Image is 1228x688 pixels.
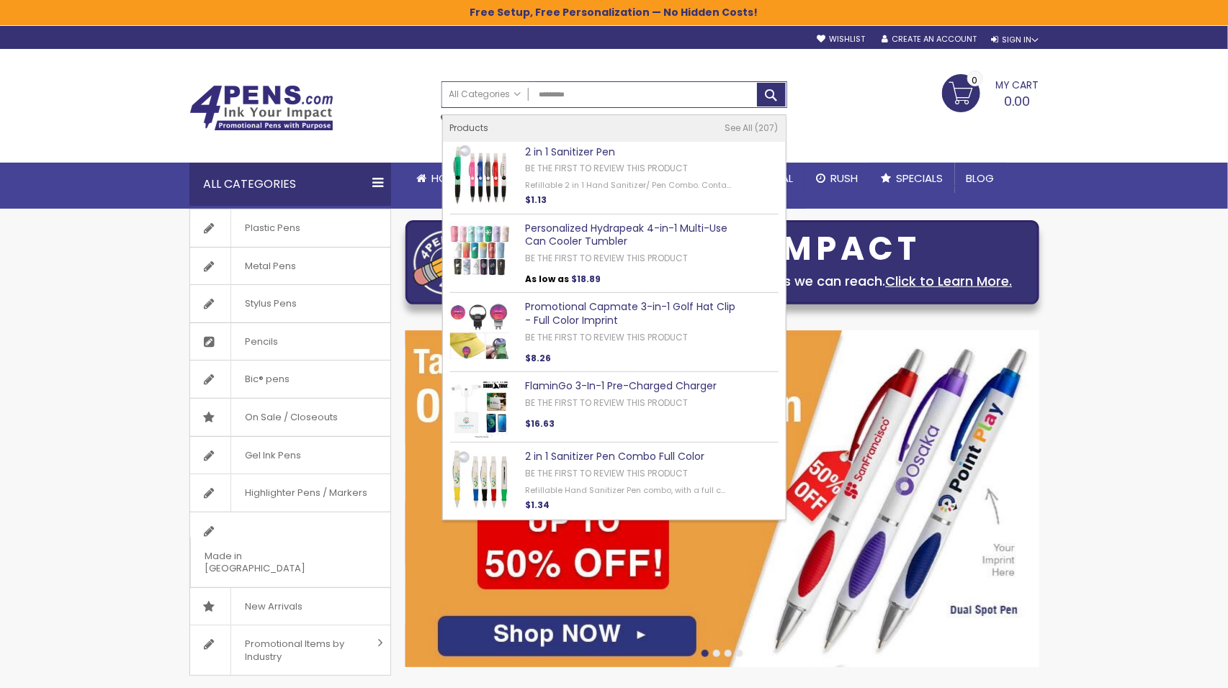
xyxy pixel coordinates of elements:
[413,230,485,295] img: four_pen_logo.png
[955,163,1006,194] a: Blog
[230,625,373,675] span: Promotional Items by Industry
[190,323,390,361] a: Pencils
[525,252,688,264] a: Be the first to review this product
[525,379,717,393] a: FlaminGo 3-In-1 Pre-Charged Charger
[525,397,688,409] a: Be the first to review this product
[450,300,509,359] img: Promotional Capmate 3-in-1 Golf Hat Clip - Full Color Imprint
[756,122,779,134] span: 207
[525,180,738,191] div: Refillable 2 in 1 Hand Sanitizer/ Pen Combo. Conta...
[831,171,859,186] span: Rush
[525,352,551,364] span: $8.26
[725,122,753,134] span: See All
[190,625,390,675] a: Promotional Items by Industry
[942,74,1039,110] a: 0.00 0
[189,85,333,131] img: 4Pens Custom Pens and Promotional Products
[967,171,995,186] span: Blog
[525,299,735,327] a: Promotional Capmate 3-in-1 Golf Hat Clip - Full Color Imprint
[190,248,390,285] a: Metal Pens
[190,538,354,587] span: Made in [GEOGRAPHIC_DATA]
[525,273,569,285] span: As low as
[190,361,390,398] a: Bic® pens
[190,399,390,436] a: On Sale / Closeouts
[230,209,315,247] span: Plastic Pens
[450,222,509,281] img: Personalized Hydrapeak 4-in-1 Multi-Use Can Cooler Tumbler
[190,474,390,512] a: Highlighter Pens / Markers
[442,82,529,106] a: All Categories
[230,248,311,285] span: Metal Pens
[886,272,1013,290] a: Click to Learn More.
[817,34,865,45] a: Wishlist
[1005,92,1031,110] span: 0.00
[666,108,787,137] div: Free shipping on pen orders over $199
[189,163,391,206] div: All Categories
[805,163,870,194] a: Rush
[450,379,509,438] img: FlaminGo 3-In-1 Pre-Charged Charger
[190,588,390,625] a: New Arrivals
[525,331,688,343] a: Be the first to review this product
[525,221,727,249] a: Personalized Hydrapeak 4-in-1 Multi-Use Can Cooler Tumbler
[991,35,1039,45] div: Sign In
[525,449,704,463] a: 2 in 1 Sanitizer Pen Combo Full Color
[525,194,547,206] span: $1.13
[230,437,316,474] span: Gel Ink Pens
[897,171,944,186] span: Specials
[190,209,390,247] a: Plastic Pens
[525,485,738,496] div: Refillable Hand Sanitizer Pen combo, with a full c...
[190,437,390,474] a: Gel Ink Pens
[525,499,550,511] span: $1.34
[449,89,521,100] span: All Categories
[725,122,779,134] a: See All 207
[230,474,382,512] span: Highlighter Pens / Markers
[870,163,955,194] a: Specials
[525,162,688,174] a: Be the first to review this product
[972,73,978,87] span: 0
[450,122,489,134] span: Products
[190,512,390,587] a: Made in [GEOGRAPHIC_DATA]
[571,273,601,285] span: $18.89
[525,467,688,479] a: Be the first to review this product
[525,145,615,159] a: 2 in 1 Sanitizer Pen
[230,399,353,436] span: On Sale / Closeouts
[450,450,509,509] img: 2 in 1 Sanitizer Pen Combo Full Color
[230,323,293,361] span: Pencils
[230,588,318,625] span: New Arrivals
[450,145,509,204] img: 2 in 1 Sanitizer Pen
[190,285,390,322] a: Stylus Pens
[882,34,977,45] a: Create an Account
[432,171,462,186] span: Home
[405,330,1039,667] img: /cheap-promotional-products.html
[405,163,473,194] a: Home
[230,361,305,398] span: Bic® pens
[525,417,555,430] span: $16.63
[230,285,312,322] span: Stylus Pens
